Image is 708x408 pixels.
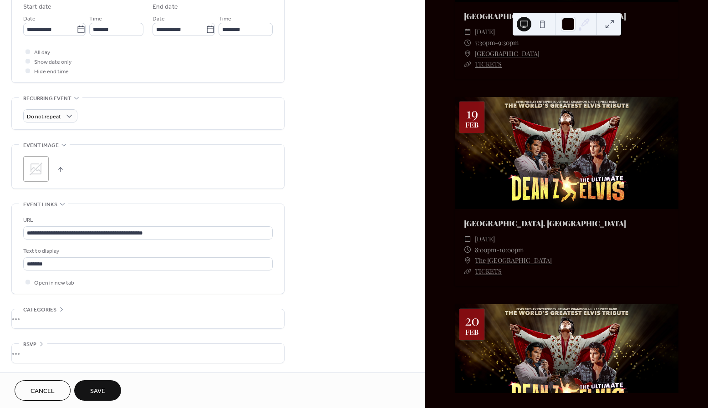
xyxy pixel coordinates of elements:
button: Cancel [15,380,71,401]
div: Feb [465,329,479,336]
span: Recurring event [23,94,71,103]
div: ​ [464,26,471,37]
span: RSVP [23,340,36,349]
div: ​ [464,48,471,59]
span: 9:30pm [498,37,519,48]
div: Feb [465,122,479,128]
span: Show date only [34,57,71,67]
a: TICKETS [475,267,502,275]
div: ​ [464,234,471,245]
div: End date [153,2,178,12]
span: 8:00pm [475,245,496,255]
div: ••• [12,344,284,363]
span: Categories [23,305,56,315]
a: [GEOGRAPHIC_DATA], [GEOGRAPHIC_DATA] [464,11,626,21]
div: 20 [465,313,479,327]
span: 10:00pm [499,245,524,255]
a: TICKETS [475,60,502,68]
div: ​ [464,245,471,255]
span: Open in new tab [34,278,74,288]
span: Save [90,387,105,396]
span: [DATE] [475,26,495,37]
span: Event links [23,200,57,209]
div: ​ [464,37,471,48]
a: [GEOGRAPHIC_DATA] [475,48,540,59]
span: All day [34,48,50,57]
div: ​ [464,255,471,266]
span: [DATE] [475,234,495,245]
span: Do not repeat [27,112,61,122]
a: [GEOGRAPHIC_DATA], [GEOGRAPHIC_DATA] [464,219,626,228]
div: ​ [464,266,471,277]
div: ; [23,156,49,182]
span: Date [153,14,165,24]
span: - [496,245,499,255]
a: The [GEOGRAPHIC_DATA] [475,255,552,266]
div: Start date [23,2,51,12]
span: Event image [23,141,59,150]
div: URL [23,215,271,225]
span: Hide end time [34,67,69,76]
div: Text to display [23,246,271,256]
span: Cancel [31,387,55,396]
span: Time [219,14,231,24]
span: 7:30pm [475,37,495,48]
button: Save [74,380,121,401]
div: ••• [12,309,284,328]
div: 19 [466,106,478,120]
span: Time [89,14,102,24]
span: Date [23,14,36,24]
div: ​ [464,59,471,70]
span: - [495,37,498,48]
